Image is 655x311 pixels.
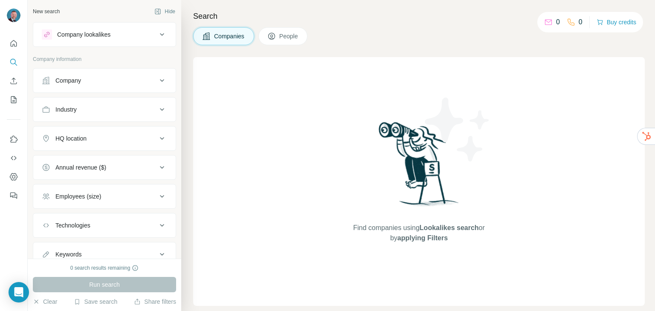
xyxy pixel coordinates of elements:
[193,10,645,22] h4: Search
[579,17,583,27] p: 0
[7,36,20,51] button: Quick start
[420,224,479,231] span: Lookalikes search
[57,30,110,39] div: Company lookalikes
[33,215,176,236] button: Technologies
[397,234,448,242] span: applying Filters
[375,120,464,215] img: Surfe Illustration - Woman searching with binoculars
[33,186,176,207] button: Employees (size)
[134,297,176,306] button: Share filters
[33,128,176,149] button: HQ location
[33,99,176,120] button: Industry
[33,244,176,265] button: Keywords
[74,297,117,306] button: Save search
[55,163,106,172] div: Annual revenue ($)
[55,221,90,230] div: Technologies
[33,55,176,63] p: Company information
[33,8,60,15] div: New search
[7,55,20,70] button: Search
[214,32,245,40] span: Companies
[7,9,20,22] img: Avatar
[351,223,487,243] span: Find companies using or by
[7,73,20,89] button: Enrich CSV
[55,192,101,201] div: Employees (size)
[33,70,176,91] button: Company
[7,132,20,147] button: Use Surfe on LinkedIn
[556,17,560,27] p: 0
[55,105,77,114] div: Industry
[7,150,20,166] button: Use Surfe API
[55,250,81,259] div: Keywords
[55,134,87,143] div: HQ location
[7,188,20,203] button: Feedback
[9,282,29,302] div: Open Intercom Messenger
[55,76,81,85] div: Company
[597,16,636,28] button: Buy credits
[7,92,20,107] button: My lists
[148,5,181,18] button: Hide
[33,297,57,306] button: Clear
[33,157,176,178] button: Annual revenue ($)
[33,24,176,45] button: Company lookalikes
[7,169,20,184] button: Dashboard
[70,264,139,272] div: 0 search results remaining
[279,32,299,40] span: People
[419,91,496,168] img: Surfe Illustration - Stars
